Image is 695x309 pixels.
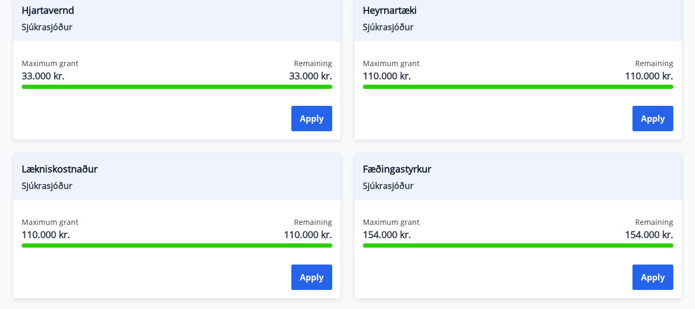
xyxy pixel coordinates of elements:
span: 110.000 kr. [284,228,332,241]
span: 110.000 kr. [625,69,673,83]
span: Remaining [635,217,673,228]
span: Remaining [294,58,332,69]
span: Maximum grant [22,217,78,228]
button: Apply [291,106,332,131]
span: Hjartavernd [22,3,332,21]
span: 33.000 kr. [289,69,332,83]
span: Heyrnartæki [363,3,673,21]
span: 154.000 kr. [363,228,420,241]
span: Remaining [294,217,332,228]
button: Apply [632,265,673,290]
span: Maximum grant [363,58,420,69]
span: Remaining [635,58,673,69]
span: Sjúkrasjóður [363,21,673,33]
span: Sjúkrasjóður [22,21,332,33]
span: Sjúkrasjóður [363,180,673,192]
span: Lækniskostnaður [22,162,332,180]
span: Fæðingastyrkur [363,162,673,180]
span: 110.000 kr. [363,69,420,83]
button: Apply [291,265,332,290]
span: 33.000 kr. [22,69,78,83]
span: Sjúkrasjóður [22,180,332,192]
span: Maximum grant [363,217,420,228]
span: 154.000 kr. [625,228,673,241]
span: 110.000 kr. [22,228,78,241]
span: Maximum grant [22,58,78,69]
button: Apply [632,106,673,131]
